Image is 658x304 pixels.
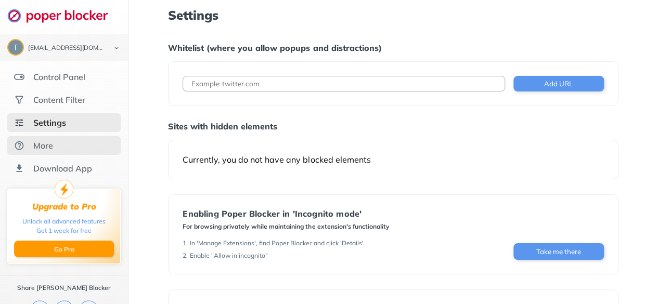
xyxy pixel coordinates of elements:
div: Enabling Poper Blocker in 'Incognito mode' [183,209,389,218]
div: Currently, you do not have any blocked elements [183,154,603,165]
div: Share [PERSON_NAME] Blocker [17,284,111,292]
div: Sites with hidden elements [168,121,618,131]
div: 2 . [183,252,188,260]
img: settings-selected.svg [14,117,24,128]
img: upgrade-to-pro.svg [55,180,73,199]
div: Whitelist (where you allow popups and distractions) [168,43,618,53]
button: Go Pro [14,241,114,257]
div: Unlock all advanced features [22,217,106,226]
button: Add URL [513,76,604,91]
div: Control Panel [33,72,85,82]
img: logo-webpage.svg [7,8,119,23]
div: For browsing privately while maintaining the extension's functionality [183,222,389,231]
img: about.svg [14,140,24,151]
div: 1 . [183,239,188,247]
div: tavio.ward1975@gmail.com [28,45,105,52]
div: More [33,140,53,151]
img: chevron-bottom-black.svg [110,43,123,54]
div: Get 1 week for free [36,226,92,235]
img: social.svg [14,95,24,105]
div: Download App [33,163,92,174]
div: Enable "Allow in incognito" [190,252,268,260]
img: features.svg [14,72,24,82]
div: Content Filter [33,95,85,105]
div: In 'Manage Extensions', find Poper Blocker and click 'Details' [190,239,363,247]
img: ACg8ocLSoEvpw6od22qQr4rV_IesBOTs9jWRV9vCo842cuCWouJCkw=s96-c [8,40,23,55]
img: download-app.svg [14,163,24,174]
button: Take me there [513,243,604,260]
div: Upgrade to Pro [32,202,96,212]
input: Example: twitter.com [183,76,505,91]
div: Settings [33,117,66,128]
h1: Settings [168,8,618,22]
